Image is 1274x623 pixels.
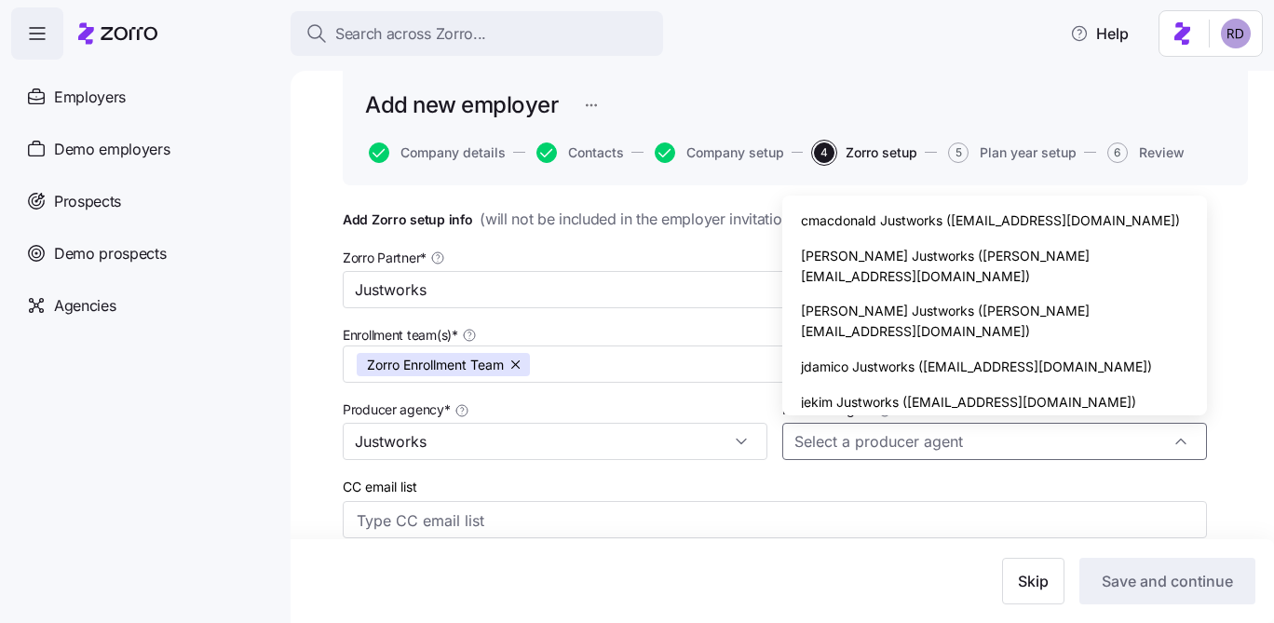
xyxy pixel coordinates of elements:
a: Employers [11,71,276,123]
a: Company details [365,142,506,163]
input: Select a producer agent [782,423,1207,460]
span: Skip [1018,570,1049,592]
input: Select a partner [343,271,1207,308]
span: Zorro Partner * [343,249,427,267]
button: 4Zorro setup [814,142,917,163]
span: Demo prospects [54,242,167,265]
span: Producer agency * [343,400,451,419]
button: Skip [1002,558,1064,604]
span: Search across Zorro... [335,22,486,46]
span: Agencies [54,294,115,318]
span: Demo employers [54,138,170,161]
span: 6 [1107,142,1128,163]
img: 6d862e07fa9c5eedf81a4422c42283ac [1221,19,1251,48]
a: Prospects [11,175,276,227]
span: [PERSON_NAME] Justworks ([PERSON_NAME][EMAIL_ADDRESS][DOMAIN_NAME]) [801,301,1188,341]
button: 6Review [1107,142,1185,163]
label: CC email list [343,477,417,497]
h1: Add Zorro setup info [343,208,1207,231]
span: Contacts [568,146,624,159]
input: Select a producer agency [343,423,767,460]
button: Search across Zorro... [291,11,663,56]
span: Help [1070,22,1129,45]
span: 4 [814,142,834,163]
span: jdamico Justworks ([EMAIL_ADDRESS][DOMAIN_NAME]) [801,357,1152,377]
span: Employers [54,86,126,109]
button: 5Plan year setup [948,142,1077,163]
button: Company details [369,142,506,163]
a: Demo prospects [11,227,276,279]
span: Company setup [686,146,784,159]
a: 5Plan year setup [944,142,1077,163]
a: Company setup [651,142,784,163]
span: Plan year setup [980,146,1077,159]
span: Save and continue [1102,570,1233,592]
span: Review [1139,146,1185,159]
span: Zorro setup [846,146,917,159]
span: 5 [948,142,969,163]
span: jekim Justworks ([EMAIL_ADDRESS][DOMAIN_NAME]) [801,392,1136,413]
button: Contacts [536,142,624,163]
span: [PERSON_NAME] Justworks ([PERSON_NAME][EMAIL_ADDRESS][DOMAIN_NAME]) [801,246,1188,286]
button: Company setup [655,142,784,163]
input: Type CC email list [357,508,1156,533]
span: cmacdonald Justworks ([EMAIL_ADDRESS][DOMAIN_NAME]) [801,210,1180,231]
span: Company details [400,146,506,159]
a: Agencies [11,279,276,332]
button: Save and continue [1079,558,1255,604]
span: Prospects [54,190,121,213]
a: Demo employers [11,123,276,175]
h1: Add new employer [365,90,558,119]
a: 6Review [1104,142,1185,163]
span: Zorro Enrollment Team [367,353,504,376]
a: 4Zorro setup [810,142,917,163]
span: ( will not be included in the employer invitation ) [480,208,794,231]
button: Help [1055,15,1144,52]
span: Enrollment team(s) * [343,326,458,345]
a: Contacts [533,142,624,163]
